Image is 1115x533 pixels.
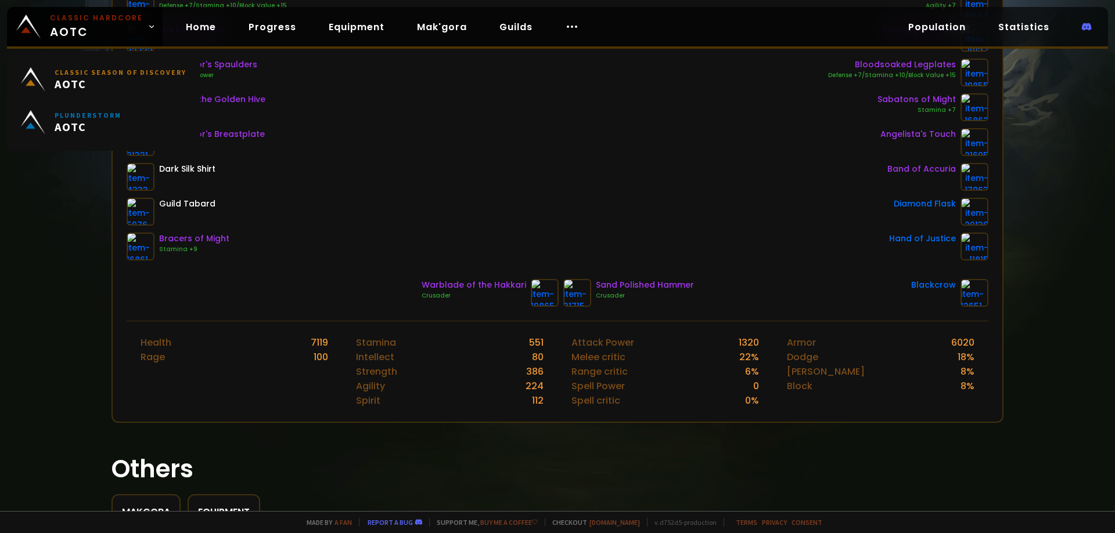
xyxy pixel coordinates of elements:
a: Guilds [490,15,542,39]
span: AOTC [55,119,121,134]
div: Stamina +7 [877,106,956,115]
span: Made by [300,518,352,527]
img: item-21695 [961,128,988,156]
div: Melee critic [571,350,625,364]
div: Blackcrow [911,279,956,291]
img: item-5976 [127,198,154,226]
img: item-11815 [961,233,988,260]
div: Crusader [422,291,526,300]
div: Health +100 [159,140,265,150]
div: 6020 [951,335,974,350]
span: AOTC [50,13,143,41]
img: item-19855 [961,59,988,86]
div: Equipment [198,505,250,519]
div: Sabatons of Might [877,93,956,106]
span: v. d752d5 - production [647,518,717,527]
div: 18 % [958,350,974,364]
div: Guild Tabard [159,198,215,210]
img: item-4333 [127,163,154,191]
div: Warblade of the Hakkari [422,279,526,291]
div: 0 % [745,393,759,408]
div: 8 % [961,379,974,393]
a: Population [899,15,975,39]
div: Cloak of the Golden Hive [159,93,265,106]
div: Rage [141,350,165,364]
a: Classic HardcoreAOTC [7,7,163,46]
a: Equipment [319,15,394,39]
div: 224 [526,379,544,393]
div: 8 % [961,364,974,379]
div: 551 [529,335,544,350]
img: item-20130 [961,198,988,226]
a: Privacy [762,518,787,527]
img: item-16862 [961,93,988,121]
div: 7119 [311,335,328,350]
a: [DOMAIN_NAME] [589,518,640,527]
a: Mak'gora [408,15,476,39]
div: Spirit [356,393,380,408]
h1: Others [111,451,1003,487]
div: Intellect [356,350,394,364]
img: item-19865 [531,279,559,307]
small: Classic Hardcore [50,13,143,23]
div: Strength [356,364,397,379]
div: Conqueror's Breastplate [159,128,265,140]
small: Plunderstorm [55,111,121,119]
a: Progress [239,15,305,39]
div: 80 [532,350,544,364]
span: AOTC [55,77,186,91]
a: Terms [736,518,757,527]
div: Angelista's Touch [880,128,956,140]
div: Hand of Justice [889,233,956,245]
div: Spell critic [571,393,620,408]
div: Stamina [356,335,396,350]
div: Defense +7/Stamina +10/Block Value +15 [159,1,287,10]
span: Support me, [429,518,538,527]
div: Makgora [122,505,170,519]
div: Band of Accuria [887,163,956,175]
div: Dodge +1% [159,106,265,115]
div: Defense +7/Stamina +10/Block Value +15 [828,71,956,80]
div: Bracers of Might [159,233,229,245]
div: Spell Power [571,379,625,393]
img: item-12651 [961,279,988,307]
a: Consent [792,518,822,527]
div: Armor [787,335,816,350]
div: Range critic [571,364,628,379]
div: Sand Polished Hammer [596,279,694,291]
div: 386 [526,364,544,379]
a: a fan [334,518,352,527]
div: [PERSON_NAME] [787,364,865,379]
div: 1320 [739,335,759,350]
div: Crusader [596,291,694,300]
div: 100 [314,350,328,364]
a: Home [177,15,225,39]
div: Attack Power [571,335,634,350]
div: Agility +7 [794,1,956,10]
div: +30 Attack Power [159,71,257,80]
a: Buy me a coffee [480,518,538,527]
div: Block [787,379,812,393]
img: item-16861 [127,233,154,260]
div: Health [141,335,171,350]
div: Dark Silk Shirt [159,163,215,175]
div: 112 [532,393,544,408]
div: 22 % [739,350,759,364]
div: Bloodsoaked Legplates [828,59,956,71]
div: Dodge [787,350,818,364]
a: Classic Season of DiscoveryAOTC [14,58,193,101]
small: Classic Season of Discovery [55,68,186,77]
a: Statistics [989,15,1059,39]
div: Diamond Flask [894,198,956,210]
img: item-21715 [563,279,591,307]
div: Agility [356,379,385,393]
div: Stamina +9 [159,245,229,254]
span: Checkout [545,518,640,527]
a: Report a bug [368,518,413,527]
div: 0 [753,379,759,393]
div: 6 % [745,364,759,379]
div: Conqueror's Spaulders [159,59,257,71]
a: PlunderstormAOTC [14,101,193,144]
img: item-17063 [961,163,988,191]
